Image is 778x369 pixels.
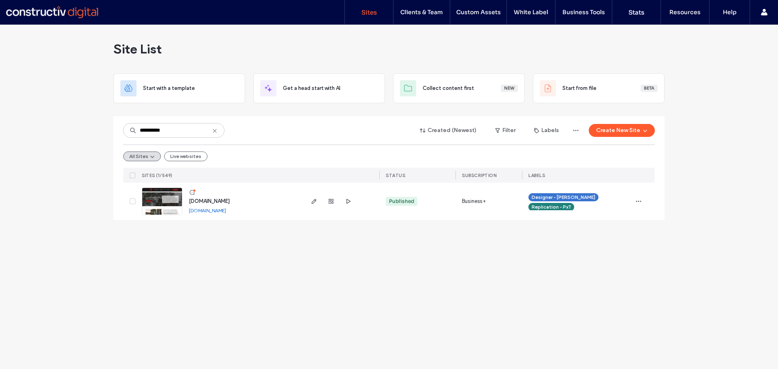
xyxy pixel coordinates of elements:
div: Start with a template [113,73,245,103]
label: Stats [628,9,644,16]
span: [DOMAIN_NAME] [189,198,230,204]
label: Custom Assets [456,9,501,16]
span: LABELS [528,173,545,178]
label: Sites [361,9,377,16]
button: Live websites [164,151,207,161]
div: New [501,85,518,92]
span: Get a head start with AI [283,84,340,92]
a: [DOMAIN_NAME] [189,198,230,205]
div: Start from fileBeta [533,73,665,103]
button: All Sites [123,151,161,161]
span: Designer - [PERSON_NAME] [532,194,595,201]
div: Published [389,198,414,205]
span: Replication - PxT [532,203,571,211]
label: Resources [669,9,701,16]
div: Collect content firstNew [393,73,525,103]
span: Site List [113,41,162,57]
label: Help [723,9,737,16]
span: Collect content first [423,84,474,92]
button: Create New Site [589,124,655,137]
div: Get a head start with AI [253,73,385,103]
span: Start with a template [143,84,195,92]
span: SUBSCRIPTION [462,173,496,178]
span: Start from file [562,84,596,92]
label: Business Tools [562,9,605,16]
span: Business+ [462,197,486,205]
span: SITES (1/549) [142,173,173,178]
span: STATUS [386,173,405,178]
label: Clients & Team [400,9,443,16]
div: Beta [641,85,658,92]
button: Filter [487,124,524,137]
label: White Label [514,9,548,16]
button: Labels [527,124,566,137]
a: [DOMAIN_NAME] [189,207,226,213]
button: Created (Newest) [413,124,484,137]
